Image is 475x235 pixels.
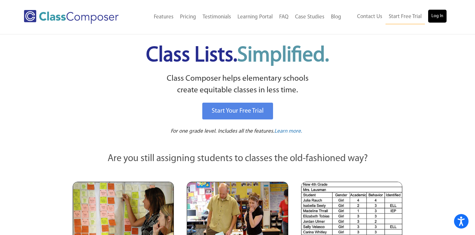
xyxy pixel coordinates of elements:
a: Pricing [177,10,199,24]
a: Testimonials [199,10,234,24]
span: Learn more. [274,128,302,134]
a: Start Free Trial [385,10,425,24]
a: Learning Portal [234,10,276,24]
span: Class Lists. [146,45,329,66]
p: Class Composer helps elementary schools create equitable classes in less time. [72,73,403,97]
nav: Header Menu [135,10,344,24]
a: Blog [328,10,344,24]
a: Case Studies [292,10,328,24]
a: Start Your Free Trial [202,103,273,119]
a: Log In [428,10,447,23]
a: Contact Us [354,10,385,24]
img: Class Composer [24,10,119,24]
span: Start Your Free Trial [212,108,264,114]
a: Learn more. [274,128,302,136]
nav: Header Menu [344,10,447,24]
a: Features [151,10,177,24]
a: FAQ [276,10,292,24]
p: Are you still assigning students to classes the old-fashioned way? [73,152,402,166]
span: For one grade level. Includes all the features. [171,128,274,134]
span: Simplified. [237,45,329,66]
